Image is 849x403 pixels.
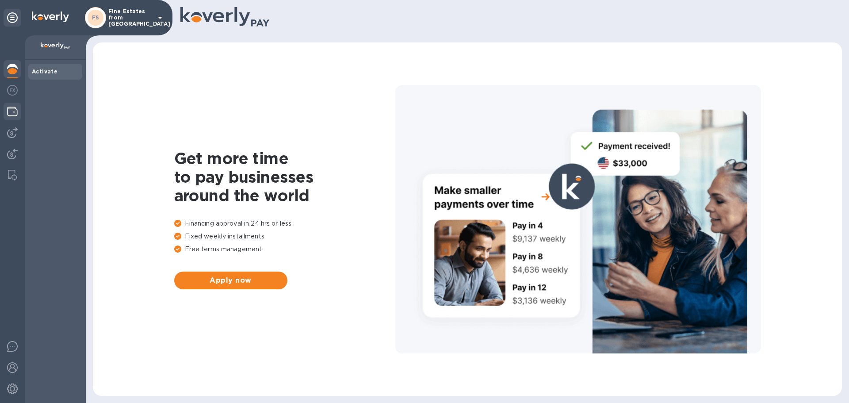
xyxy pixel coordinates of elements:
h1: Get more time to pay businesses around the world [174,149,395,205]
p: Free terms management. [174,245,395,254]
p: Fine Estates from [GEOGRAPHIC_DATA] [108,8,153,27]
div: Unpin categories [4,9,21,27]
p: Fixed weekly installments. [174,232,395,241]
img: Foreign exchange [7,85,18,96]
img: Logo [32,12,69,22]
p: Financing approval in 24 hrs or less. [174,219,395,228]
img: Wallets [7,106,18,117]
span: Apply now [181,275,280,286]
b: Activate [32,68,57,75]
b: FS [92,14,99,21]
button: Apply now [174,272,287,289]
